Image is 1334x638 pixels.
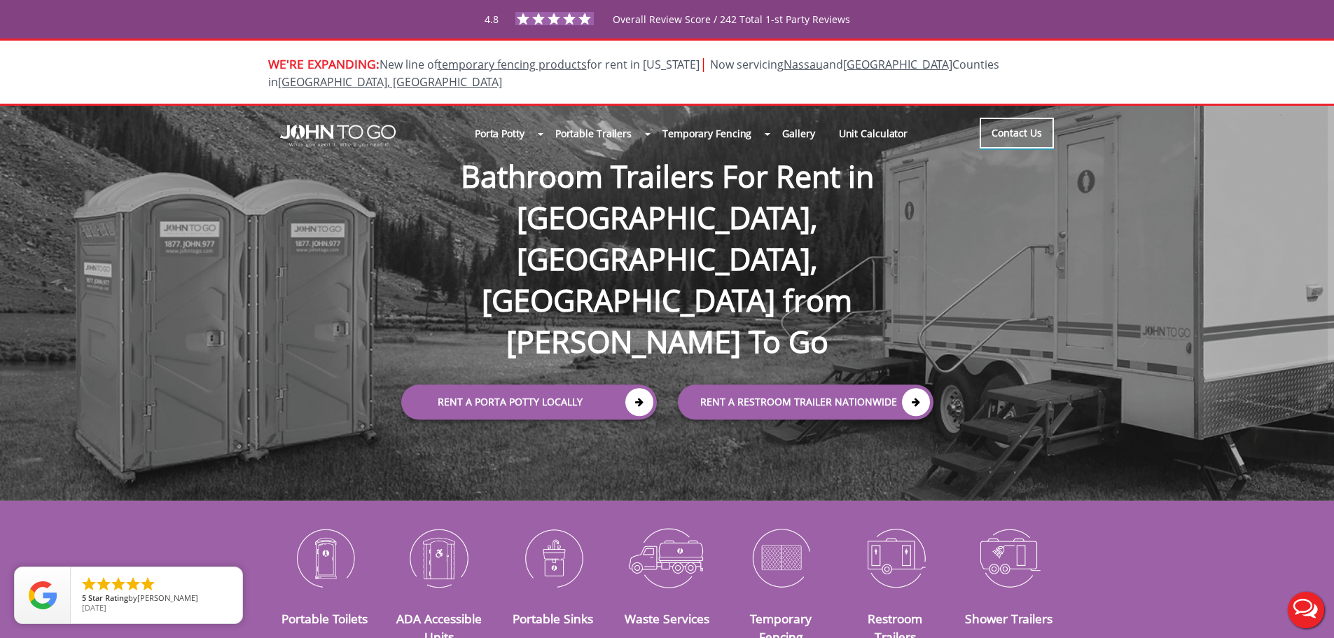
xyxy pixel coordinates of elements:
[137,592,198,603] span: [PERSON_NAME]
[278,74,502,90] a: [GEOGRAPHIC_DATA], [GEOGRAPHIC_DATA]
[438,57,587,72] a: temporary fencing products
[268,55,380,72] span: WE'RE EXPANDING:
[963,521,1056,594] img: Shower-Trailers-icon_N.png
[620,521,714,594] img: Waste-Services-icon_N.png
[463,118,536,148] a: Porta Potty
[513,610,593,627] a: Portable Sinks
[613,13,850,54] span: Overall Review Score / 242 Total 1-st Party Reviews
[29,581,57,609] img: Review Rating
[506,521,599,594] img: Portable-Sinks-icon_N.png
[965,610,1052,627] a: Shower Trailers
[95,576,112,592] li: 
[1278,582,1334,638] button: Live Chat
[401,384,657,419] a: Rent a Porta Potty Locally
[81,576,97,592] li: 
[268,57,999,90] span: Now servicing and Counties in
[268,57,999,90] span: New line of for rent in [US_STATE]
[387,111,947,363] h1: Bathroom Trailers For Rent in [GEOGRAPHIC_DATA], [GEOGRAPHIC_DATA], [GEOGRAPHIC_DATA] from [PERSO...
[139,576,156,592] li: 
[543,118,644,148] a: Portable Trailers
[625,610,709,627] a: Waste Services
[849,521,942,594] img: Restroom-Trailers-icon_N.png
[110,576,127,592] li: 
[82,594,231,604] span: by
[82,592,86,603] span: 5
[843,57,952,72] a: [GEOGRAPHIC_DATA]
[827,118,920,148] a: Unit Calculator
[282,610,368,627] a: Portable Toilets
[280,125,396,147] img: JOHN to go
[770,118,826,148] a: Gallery
[485,13,499,26] span: 4.8
[700,54,707,73] span: |
[980,118,1054,148] a: Contact Us
[651,118,763,148] a: Temporary Fencing
[392,521,485,594] img: ADA-Accessible-Units-icon_N.png
[82,602,106,613] span: [DATE]
[279,521,372,594] img: Portable-Toilets-icon_N.png
[735,521,828,594] img: Temporary-Fencing-cion_N.png
[678,384,933,419] a: rent a RESTROOM TRAILER Nationwide
[88,592,128,603] span: Star Rating
[784,57,823,72] a: Nassau
[125,576,141,592] li: 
